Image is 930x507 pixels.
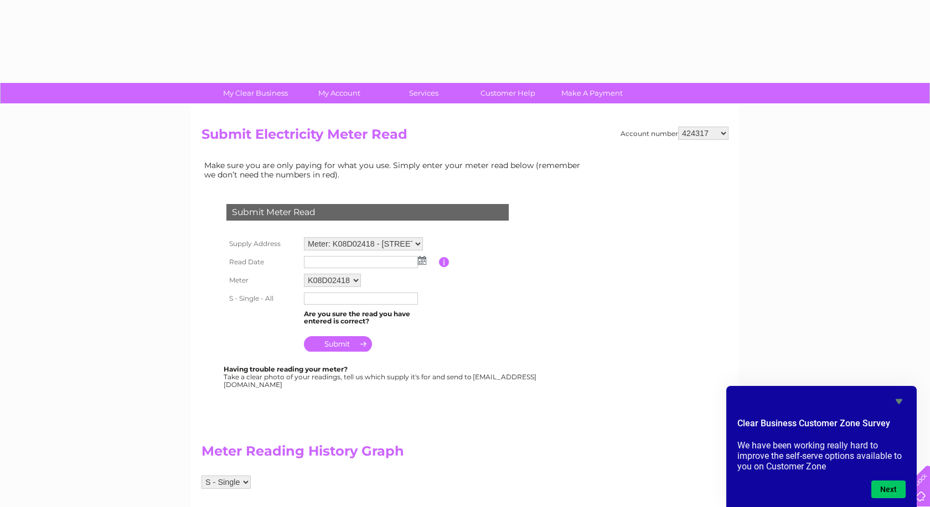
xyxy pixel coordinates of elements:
[224,290,301,307] th: S - Single - All
[224,365,348,373] b: Having trouble reading your meter?
[301,307,439,328] td: Are you sure the read you have entered is correct?
[418,256,426,265] img: ...
[737,395,906,498] div: Clear Business Customer Zone Survey
[201,127,728,148] h2: Submit Electricity Meter Read
[621,127,728,140] div: Account number
[871,480,906,498] button: Next question
[224,253,301,271] th: Read Date
[892,395,906,408] button: Hide survey
[224,271,301,290] th: Meter
[378,83,469,103] a: Services
[294,83,385,103] a: My Account
[224,365,538,388] div: Take a clear photo of your readings, tell us which supply it's for and send to [EMAIL_ADDRESS][DO...
[210,83,301,103] a: My Clear Business
[737,417,906,436] h2: Clear Business Customer Zone Survey
[737,440,906,472] p: We have been working really hard to improve the self-serve options available to you on Customer Zone
[224,234,301,253] th: Supply Address
[304,336,372,352] input: Submit
[439,257,449,267] input: Information
[226,204,509,221] div: Submit Meter Read
[546,83,638,103] a: Make A Payment
[462,83,554,103] a: Customer Help
[201,443,589,464] h2: Meter Reading History Graph
[201,158,589,181] td: Make sure you are only paying for what you use. Simply enter your meter read below (remember we d...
